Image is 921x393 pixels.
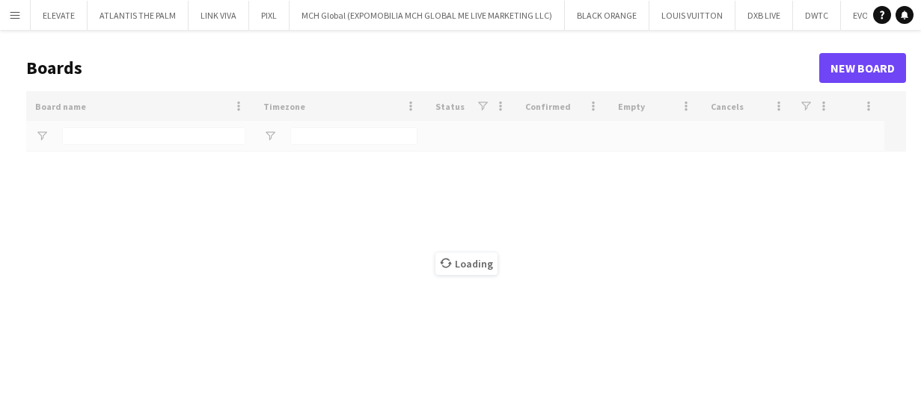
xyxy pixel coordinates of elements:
button: DWTC [793,1,841,30]
button: ELEVATE [31,1,88,30]
button: BLACK ORANGE [565,1,649,30]
a: New Board [819,53,906,83]
button: PIXL [249,1,290,30]
span: Loading [435,253,498,275]
button: EVOLUTION [841,1,912,30]
button: DXB LIVE [735,1,793,30]
button: ATLANTIS THE PALM [88,1,189,30]
h1: Boards [26,57,819,79]
button: MCH Global (EXPOMOBILIA MCH GLOBAL ME LIVE MARKETING LLC) [290,1,565,30]
button: LINK VIVA [189,1,249,30]
button: LOUIS VUITTON [649,1,735,30]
